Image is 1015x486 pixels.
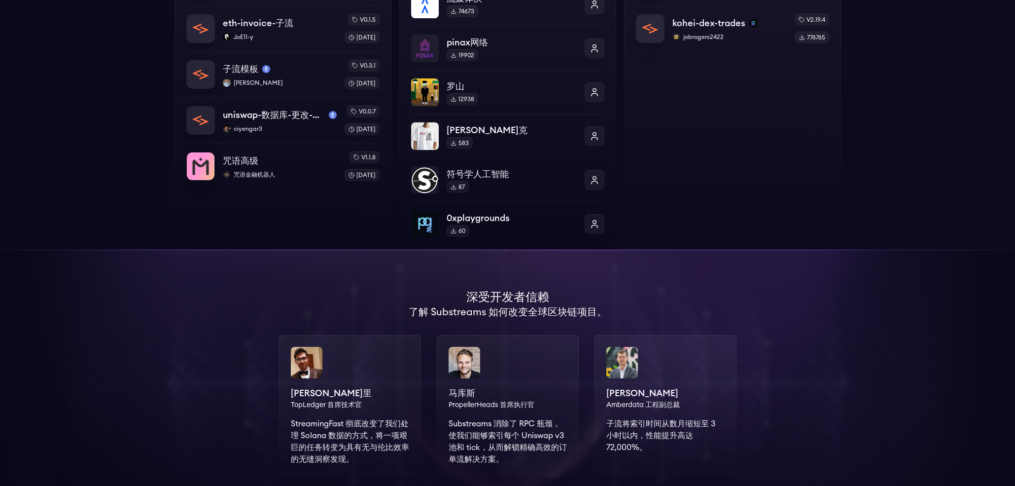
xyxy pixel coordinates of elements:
a: 0xplaygrounds0xplaygrounds60 [411,202,604,238]
font: 子流模板 [223,65,258,74]
a: pinax网络pinax网络19902 [411,26,604,70]
font: [PERSON_NAME] [234,80,283,86]
img: 咒语高级 [187,152,214,180]
a: 子流模板子流模板主网毛乌赫[PERSON_NAME]v0.3.1[DATE] [186,51,380,97]
img: uniswap-数据库-更改-主网 [187,107,214,134]
img: 毛乌赫 [223,79,231,87]
a: kohei-dex-tradeskohei-dex-trades索拉纳jobrogers2422jobrogers2422v2.19.4776765 [636,5,829,43]
font: ciyengar3 [234,126,262,132]
img: 戈夫托克 [411,122,439,150]
font: jobrogers2422 [683,34,724,40]
img: 索拉纳 [749,19,757,27]
font: 了解 Substreams 如何改变全球区块链项目。 [409,307,607,317]
a: 咒语高级咒语高级咒语金融机器人咒语金融机器人v1.1.8[DATE] [186,143,380,181]
font: 深受开发者信赖 [466,292,549,303]
font: uniswap-数据库-更改-主网 [223,111,330,119]
font: 罗山 [447,82,464,91]
a: 符号学人工智能符号学人工智能87 [411,158,604,202]
font: eth-invoice-子流 [223,19,293,28]
font: 0xplaygrounds [447,214,510,223]
img: jobrogers2422 [672,33,680,41]
img: 符号学人工智能 [411,166,439,194]
font: JoE11-y [234,34,253,40]
img: ciyengar3 [223,125,231,133]
img: 子流模板 [187,61,214,88]
img: 主网 [262,65,270,73]
font: kohei-dex-trades [672,19,745,28]
img: 咒语金融机器人 [223,171,231,179]
font: [PERSON_NAME]克 [447,126,527,135]
a: 戈夫托克[PERSON_NAME]克583 [411,114,604,158]
img: eth-invoice-子流 [187,15,214,42]
img: 主网 [329,111,337,119]
font: 符号学人工智能 [447,170,509,179]
img: 罗山 [411,78,439,106]
img: pinax网络 [411,35,439,62]
a: 罗山罗山12938 [411,70,604,114]
img: 0xplaygrounds [411,210,439,238]
a: eth-invoice-子流eth-invoice-子流JoE11-yJoE11-yv0.1.5[DATE] [186,5,380,51]
img: JoE11-y [223,33,231,41]
font: pinax网络 [447,38,488,47]
font: 咒语金融机器人 [234,172,275,178]
font: 咒语高级 [223,156,258,165]
img: kohei-dex-trades [636,15,664,42]
a: uniswap-数据库-更改-主网uniswap-数据库-更改-主网主网ciyengar3ciyengar3v0.0.7[DATE] [186,97,380,143]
